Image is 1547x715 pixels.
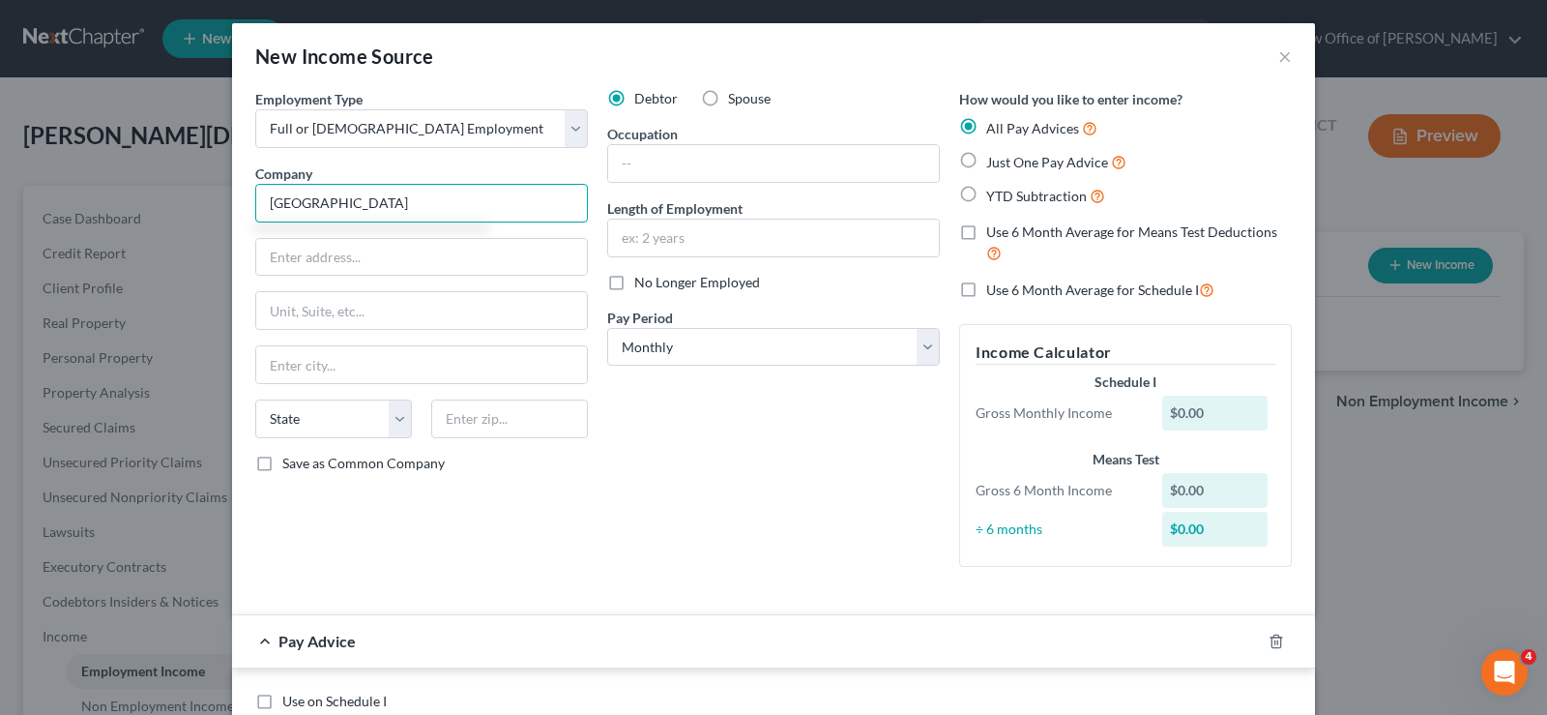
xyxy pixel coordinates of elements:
[976,341,1275,365] h5: Income Calculator
[255,165,312,182] span: Company
[607,124,678,144] label: Occupation
[728,90,771,106] span: Spouse
[255,91,363,107] span: Employment Type
[1521,649,1536,665] span: 4
[256,292,587,329] input: Unit, Suite, etc...
[986,282,1199,298] span: Use 6 Month Average for Schedule I
[634,90,678,106] span: Debtor
[1162,512,1269,547] div: $0.00
[431,400,588,438] input: Enter zip...
[256,239,587,276] input: Enter address...
[976,450,1275,469] div: Means Test
[986,120,1079,136] span: All Pay Advices
[966,403,1153,423] div: Gross Monthly Income
[986,188,1087,204] span: YTD Subtraction
[255,43,434,70] div: New Income Source
[959,89,1182,109] label: How would you like to enter income?
[976,372,1275,392] div: Schedule I
[1162,473,1269,508] div: $0.00
[282,693,387,709] span: Use on Schedule I
[608,145,939,182] input: --
[634,274,760,290] span: No Longer Employed
[255,184,588,223] input: Search company by name...
[282,455,445,471] span: Save as Common Company
[278,632,356,650] span: Pay Advice
[1278,45,1292,68] button: ×
[608,220,939,256] input: ex: 2 years
[966,481,1153,500] div: Gross 6 Month Income
[607,198,743,219] label: Length of Employment
[256,346,587,383] input: Enter city...
[1162,396,1269,431] div: $0.00
[607,310,673,326] span: Pay Period
[1481,649,1528,696] iframe: Intercom live chat
[966,520,1153,539] div: ÷ 6 months
[986,223,1277,240] span: Use 6 Month Average for Means Test Deductions
[986,154,1108,170] span: Just One Pay Advice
